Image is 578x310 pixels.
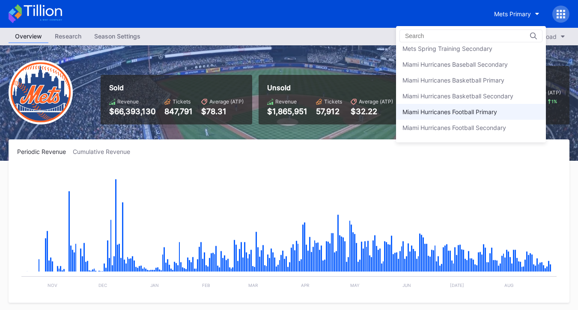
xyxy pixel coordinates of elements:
div: Miami Hurricanes Football Secondary [402,124,506,131]
div: Miami Hurricanes Baseball Secondary [402,61,508,68]
div: Miami Hurricanes Football Primary [402,108,497,115]
input: Search [405,32,480,39]
div: Miami Hurricanes Basketball Secondary [402,92,513,100]
div: Miami Hurricanes Basketball Primary [402,77,504,84]
div: Mets Spring Training Secondary [402,45,492,52]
